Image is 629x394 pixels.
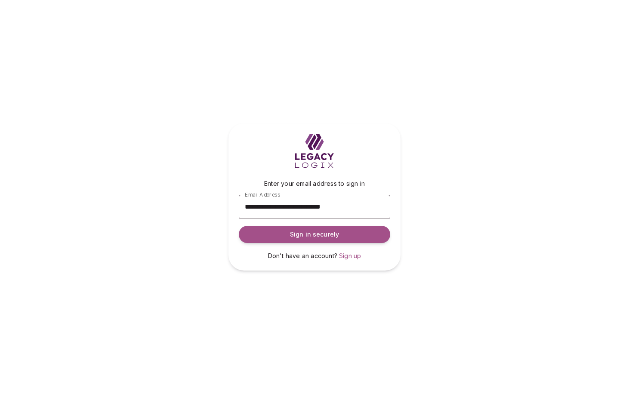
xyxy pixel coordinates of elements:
[339,252,361,260] a: Sign up
[245,191,280,197] span: Email Address
[264,180,365,187] span: Enter your email address to sign in
[268,252,337,259] span: Don't have an account?
[290,230,339,239] span: Sign in securely
[239,226,390,243] button: Sign in securely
